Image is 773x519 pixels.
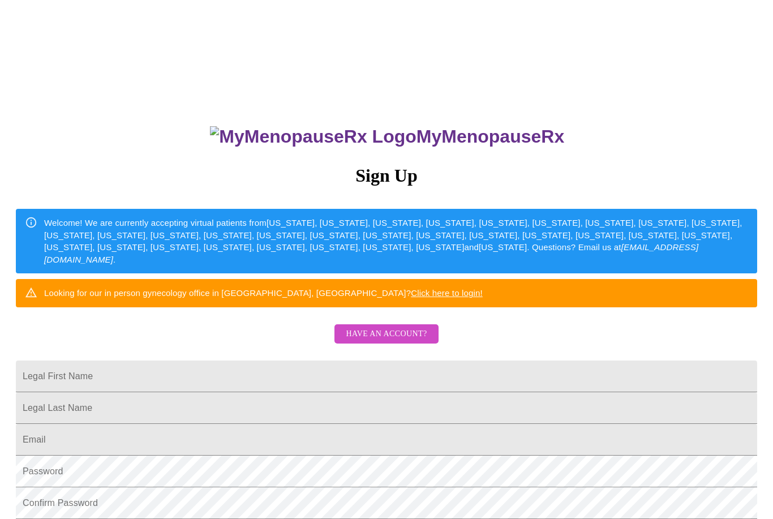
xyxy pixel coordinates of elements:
[334,324,438,344] button: Have an account?
[346,327,427,341] span: Have an account?
[16,165,757,186] h3: Sign Up
[210,126,416,147] img: MyMenopauseRx Logo
[18,126,758,147] h3: MyMenopauseRx
[44,242,698,264] em: [EMAIL_ADDRESS][DOMAIN_NAME]
[44,282,483,303] div: Looking for our in person gynecology office in [GEOGRAPHIC_DATA], [GEOGRAPHIC_DATA]?
[411,288,483,298] a: Click here to login!
[44,212,748,270] div: Welcome! We are currently accepting virtual patients from [US_STATE], [US_STATE], [US_STATE], [US...
[332,337,441,346] a: Have an account?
